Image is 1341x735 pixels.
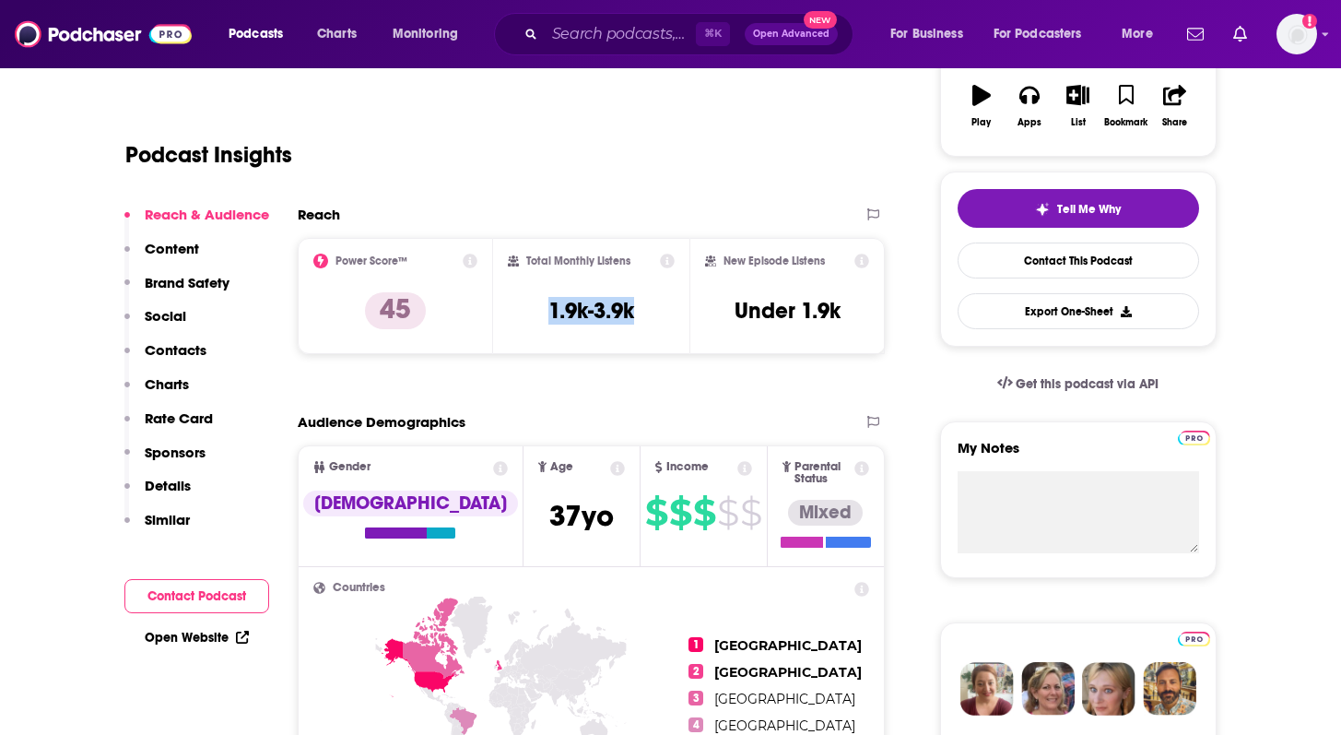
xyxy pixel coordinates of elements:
[303,491,518,516] div: [DEMOGRAPHIC_DATA]
[788,500,863,526] div: Mixed
[804,11,837,29] span: New
[145,477,191,494] p: Details
[688,637,703,652] span: 1
[512,13,871,55] div: Search podcasts, credits, & more...
[1006,73,1053,139] button: Apps
[958,73,1006,139] button: Play
[1122,21,1153,47] span: More
[1082,662,1135,716] img: Jules Profile
[125,141,292,169] h1: Podcast Insights
[124,409,213,444] button: Rate Card
[688,717,703,732] span: 4
[548,297,634,325] h3: 1.9k-3.9k
[124,240,199,274] button: Content
[365,292,426,329] p: 45
[1276,14,1317,54] img: User Profile
[329,461,371,473] span: Gender
[890,21,963,47] span: For Business
[794,461,852,485] span: Parental Status
[1021,662,1075,716] img: Barbara Profile
[1018,117,1041,128] div: Apps
[982,362,1174,407] a: Get this podcast via API
[124,206,269,240] button: Reach & Audience
[145,630,249,646] a: Open Website
[15,17,192,52] img: Podchaser - Follow, Share and Rate Podcasts
[1302,14,1317,29] svg: Add a profile image
[333,582,385,594] span: Countries
[1143,662,1196,716] img: Jon Profile
[335,255,407,267] h2: Power Score™
[735,297,841,325] h3: Under 1.9k
[958,189,1199,228] button: tell me why sparkleTell Me Why
[1178,632,1210,646] img: Podchaser Pro
[958,439,1199,471] label: My Notes
[549,498,614,534] span: 37 yo
[124,375,189,409] button: Charts
[229,21,283,47] span: Podcasts
[666,461,709,473] span: Income
[145,307,186,325] p: Social
[124,511,190,545] button: Similar
[124,341,206,375] button: Contacts
[714,691,855,707] span: [GEOGRAPHIC_DATA]
[717,498,738,528] span: $
[693,498,715,528] span: $
[745,23,838,45] button: Open AdvancedNew
[124,307,186,341] button: Social
[1150,73,1198,139] button: Share
[145,375,189,393] p: Charts
[960,662,1014,716] img: Sydney Profile
[145,240,199,257] p: Content
[1178,629,1210,646] a: Pro website
[145,444,206,461] p: Sponsors
[145,341,206,359] p: Contacts
[1104,117,1147,128] div: Bookmark
[124,477,191,511] button: Details
[1016,376,1159,392] span: Get this podcast via API
[958,243,1199,279] a: Contact This Podcast
[958,293,1199,329] button: Export One-Sheet
[298,206,340,223] h2: Reach
[669,498,691,528] span: $
[1109,19,1176,49] button: open menu
[714,637,862,654] span: [GEOGRAPHIC_DATA]
[124,274,229,308] button: Brand Safety
[1071,117,1086,128] div: List
[1226,18,1254,50] a: Show notifications dropdown
[1276,14,1317,54] span: Logged in as biancagorospe
[688,664,703,679] span: 2
[317,21,357,47] span: Charts
[688,691,703,705] span: 3
[753,30,829,39] span: Open Advanced
[740,498,761,528] span: $
[145,409,213,427] p: Rate Card
[145,511,190,528] p: Similar
[1178,431,1210,445] img: Podchaser Pro
[298,413,465,431] h2: Audience Demographics
[714,717,855,734] span: [GEOGRAPHIC_DATA]
[971,117,991,128] div: Play
[723,255,825,267] h2: New Episode Listens
[124,579,269,613] button: Contact Podcast
[1057,202,1121,217] span: Tell Me Why
[145,274,229,291] p: Brand Safety
[1035,202,1050,217] img: tell me why sparkle
[124,444,206,478] button: Sponsors
[216,19,307,49] button: open menu
[545,19,696,49] input: Search podcasts, credits, & more...
[1276,14,1317,54] button: Show profile menu
[645,498,667,528] span: $
[145,206,269,223] p: Reach & Audience
[994,21,1082,47] span: For Podcasters
[550,461,573,473] span: Age
[714,664,862,681] span: [GEOGRAPHIC_DATA]
[393,21,458,47] span: Monitoring
[526,255,630,267] h2: Total Monthly Listens
[380,19,482,49] button: open menu
[1180,18,1211,50] a: Show notifications dropdown
[305,19,368,49] a: Charts
[1102,73,1150,139] button: Bookmark
[1053,73,1101,139] button: List
[982,19,1109,49] button: open menu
